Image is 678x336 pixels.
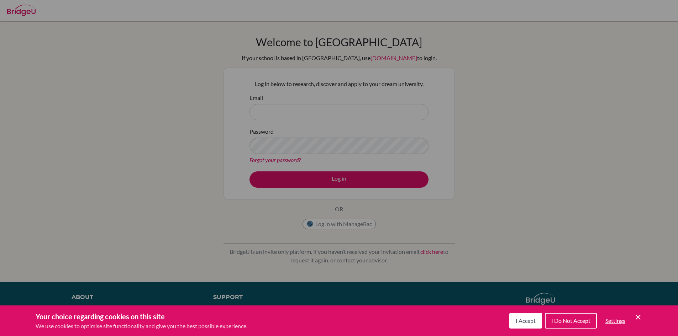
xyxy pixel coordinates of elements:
button: Settings [600,314,631,328]
h3: Your choice regarding cookies on this site [36,311,247,322]
p: We use cookies to optimise site functionality and give you the best possible experience. [36,322,247,330]
button: I Do Not Accept [545,313,597,329]
span: I Do Not Accept [551,317,590,324]
button: Save and close [634,313,642,321]
button: I Accept [509,313,542,329]
span: Settings [605,317,625,324]
span: I Accept [516,317,536,324]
